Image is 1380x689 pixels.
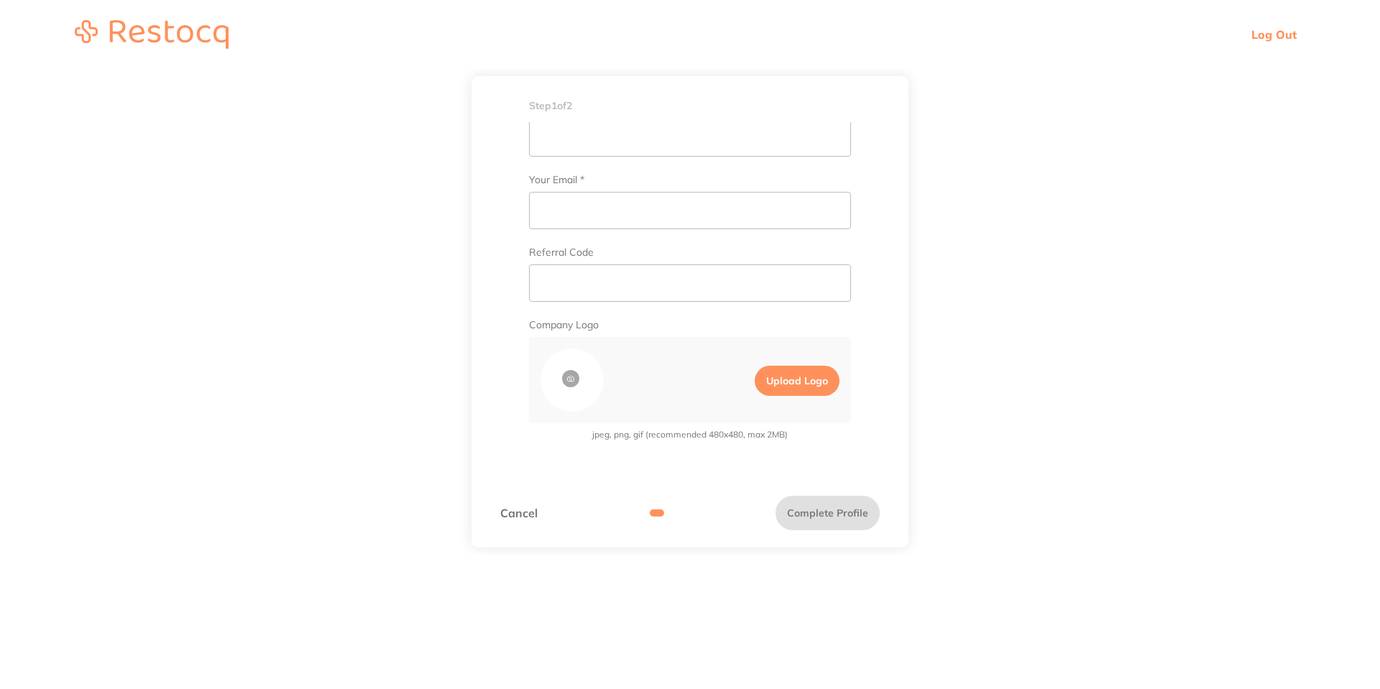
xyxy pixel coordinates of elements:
[471,76,908,137] div: Step 1 of 2
[755,366,839,396] label: Upload Logo
[1251,27,1297,42] a: Log Out
[500,507,538,519] a: Cancel
[529,429,851,441] span: jpeg, png, gif (recommended 480x480, max 2MB)
[75,20,229,49] img: restocq_logo.svg
[529,174,584,186] label: Your Email *
[529,319,851,331] label: Company Logo
[529,246,851,259] label: Referral Code
[776,496,880,530] button: Complete Profile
